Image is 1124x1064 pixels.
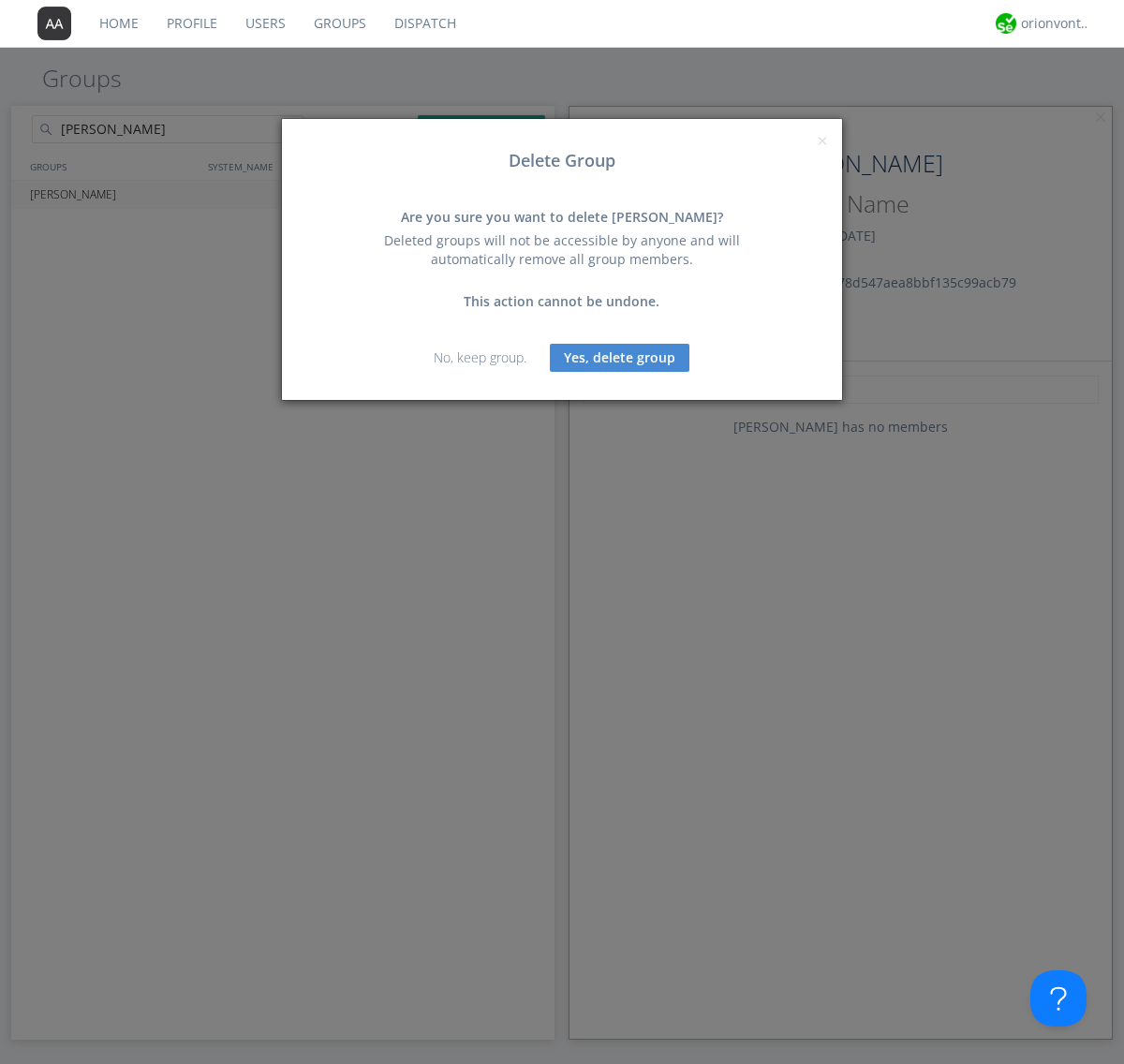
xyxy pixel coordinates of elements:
[361,292,763,311] div: This action cannot be undone.
[550,344,689,372] button: Yes, delete group
[434,348,526,366] a: No, keep group.
[296,152,828,170] h3: Delete Group
[817,127,828,154] span: ×
[37,7,71,40] img: 373638.png
[361,208,763,227] div: Are you sure you want to delete [PERSON_NAME]?
[1021,14,1091,33] div: orionvontas+atlas+automation+org2
[996,13,1016,34] img: 29d36aed6fa347d5a1537e7736e6aa13
[361,231,763,269] div: Deleted groups will not be accessible by anyone and will automatically remove all group members.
